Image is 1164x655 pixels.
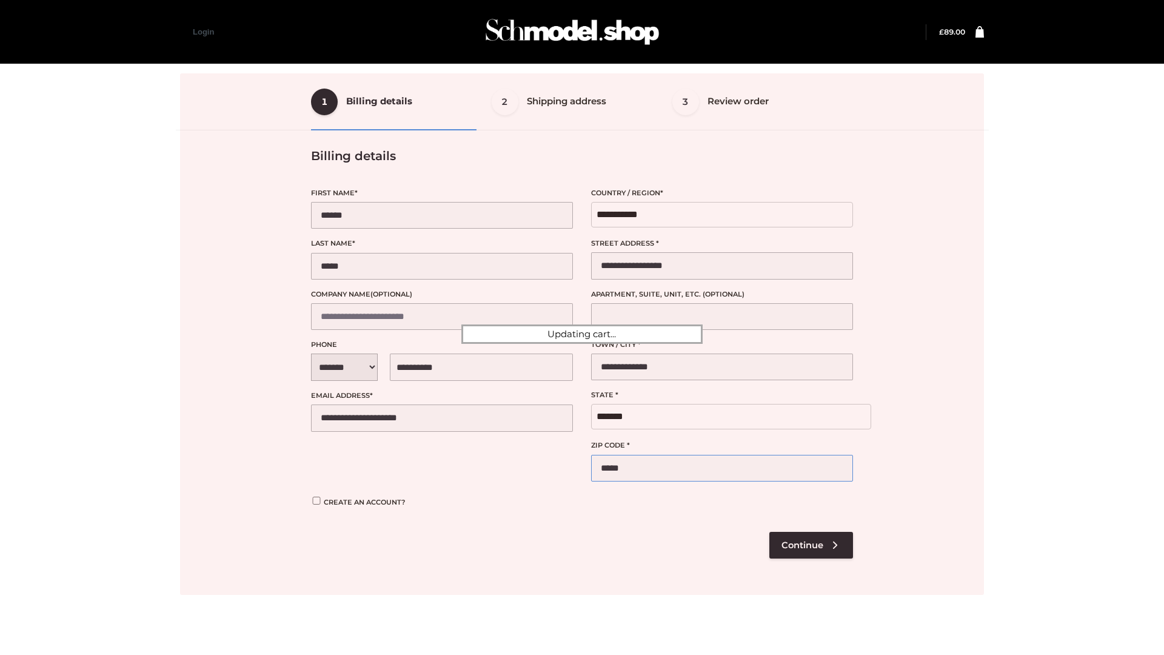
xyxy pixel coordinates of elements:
div: Updating cart... [461,324,703,344]
bdi: 89.00 [939,27,965,36]
span: £ [939,27,944,36]
a: Login [193,27,214,36]
a: £89.00 [939,27,965,36]
img: Schmodel Admin 964 [481,8,663,56]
